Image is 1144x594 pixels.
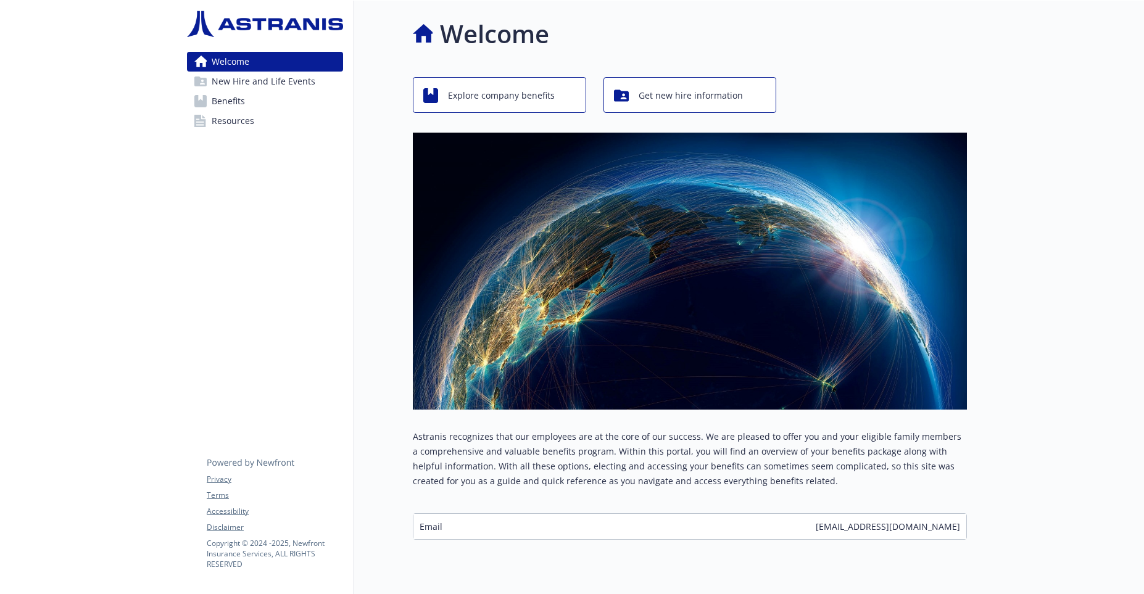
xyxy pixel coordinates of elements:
[420,520,442,533] span: Email
[816,520,960,533] span: [EMAIL_ADDRESS][DOMAIN_NAME]
[207,506,342,517] a: Accessibility
[212,52,249,72] span: Welcome
[187,72,343,91] a: New Hire and Life Events
[413,77,586,113] button: Explore company benefits
[413,429,967,489] p: Astranis recognizes that our employees are at the core of our success. We are pleased to offer yo...
[207,522,342,533] a: Disclaimer
[207,474,342,485] a: Privacy
[212,91,245,111] span: Benefits
[207,538,342,569] p: Copyright © 2024 - 2025 , Newfront Insurance Services, ALL RIGHTS RESERVED
[413,133,967,410] img: overview page banner
[440,15,549,52] h1: Welcome
[187,111,343,131] a: Resources
[212,111,254,131] span: Resources
[448,84,555,107] span: Explore company benefits
[207,490,342,501] a: Terms
[639,84,743,107] span: Get new hire information
[187,52,343,72] a: Welcome
[603,77,777,113] button: Get new hire information
[212,72,315,91] span: New Hire and Life Events
[187,91,343,111] a: Benefits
